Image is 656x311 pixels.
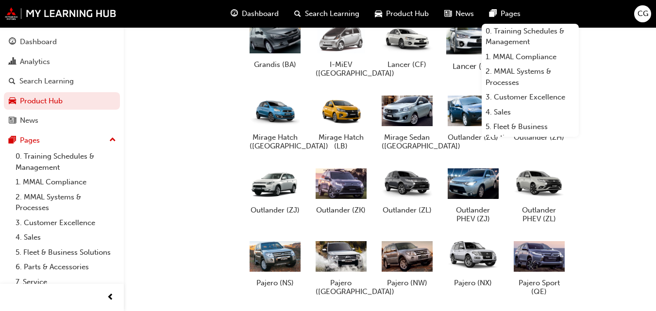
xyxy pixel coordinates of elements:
h5: Outlander (ZH) [514,133,565,142]
h5: Lancer (CF) [382,60,433,69]
a: 2. MMAL Systems & Processes [12,190,120,215]
span: CG [638,8,648,19]
a: Mirage Hatch ([GEOGRAPHIC_DATA]) [246,89,304,154]
a: Mirage Sedan ([GEOGRAPHIC_DATA]) [378,89,436,154]
h5: Pajero (NX) [448,278,499,287]
span: chart-icon [9,58,16,66]
span: news-icon [9,116,16,125]
span: Product Hub [386,8,429,19]
a: 1. MMAL Compliance [482,49,579,65]
a: Dashboard [4,33,120,51]
a: Outlander (ZK) [312,162,370,218]
h5: Outlander (ZJ) [250,206,301,214]
h5: Grandis (BA) [250,60,301,69]
h5: I-MiEV ([GEOGRAPHIC_DATA]) [316,60,367,78]
a: 7. Service [12,275,120,290]
h5: Pajero Sport (QE) [514,278,565,296]
div: Dashboard [20,36,57,48]
a: Outlander (ZL) [378,162,436,218]
a: News [4,112,120,130]
div: Analytics [20,56,50,67]
a: Pajero (NW) [378,235,436,291]
h5: Pajero (NS) [250,278,301,287]
h5: Mirage Sedan ([GEOGRAPHIC_DATA]) [382,133,433,150]
a: guage-iconDashboard [223,4,286,24]
a: 2. MMAL Systems & Processes [482,64,579,90]
span: News [455,8,474,19]
h5: Pajero (NW) [382,278,433,287]
a: pages-iconPages [482,4,528,24]
h5: Outlander (ZK) [316,206,367,214]
a: Outlander (ZJ) [246,162,304,218]
h5: Outlander (ZL) [382,206,433,214]
a: news-iconNews [437,4,482,24]
button: CG [634,5,651,22]
a: Outlander PHEV (ZJ) [444,162,502,227]
a: 3. Customer Excellence [482,90,579,105]
a: Outlander (ZG) [444,89,502,146]
span: guage-icon [231,8,238,20]
a: 0. Training Schedules & Management [12,149,120,175]
a: Lancer (CJ) [444,16,502,73]
a: Search Learning [4,72,120,90]
a: Analytics [4,53,120,71]
h5: Outlander (ZG) [448,133,499,142]
a: Pajero (NX) [444,235,502,291]
a: Mirage Hatch (LB) [312,89,370,154]
span: search-icon [294,8,301,20]
img: mmal [5,7,117,20]
a: car-iconProduct Hub [367,4,437,24]
span: car-icon [9,97,16,106]
span: car-icon [375,8,382,20]
a: search-iconSearch Learning [286,4,367,24]
button: Pages [4,131,120,149]
a: 5. Fleet & Business Solutions [482,119,579,145]
a: 0. Training Schedules & Management [482,24,579,49]
a: Pajero (NS) [246,235,304,291]
a: 3. Customer Excellence [12,215,120,230]
button: DashboardAnalyticsSearch LearningProduct HubNews [4,31,120,131]
span: pages-icon [489,8,497,20]
div: Search Learning [19,76,74,87]
a: 4. Sales [482,105,579,120]
span: up-icon [109,134,116,147]
span: Dashboard [242,8,279,19]
span: guage-icon [9,38,16,47]
a: Outlander PHEV (ZL) [510,162,568,227]
span: search-icon [9,77,16,86]
h5: Mirage Hatch (LB) [316,133,367,150]
a: 5. Fleet & Business Solutions [12,245,120,260]
div: Pages [20,135,40,146]
h5: Outlander PHEV (ZJ) [448,206,499,223]
a: I-MiEV ([GEOGRAPHIC_DATA]) [312,16,370,82]
span: Search Learning [305,8,359,19]
div: News [20,115,38,126]
a: Lancer (CF) [378,16,436,73]
a: Grandis (BA) [246,16,304,73]
a: Product Hub [4,92,120,110]
span: pages-icon [9,136,16,145]
span: news-icon [444,8,452,20]
h5: Outlander PHEV (ZL) [514,206,565,223]
h5: Mirage Hatch ([GEOGRAPHIC_DATA]) [250,133,301,150]
a: Pajero ([GEOGRAPHIC_DATA]) [312,235,370,300]
a: 6. Parts & Accessories [12,260,120,275]
span: Pages [501,8,521,19]
a: 4. Sales [12,230,120,245]
span: prev-icon [107,292,114,304]
a: Pajero Sport (QE) [510,235,568,300]
a: 1. MMAL Compliance [12,175,120,190]
h5: Pajero ([GEOGRAPHIC_DATA]) [316,278,367,296]
h5: Lancer (CJ) [446,61,500,70]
